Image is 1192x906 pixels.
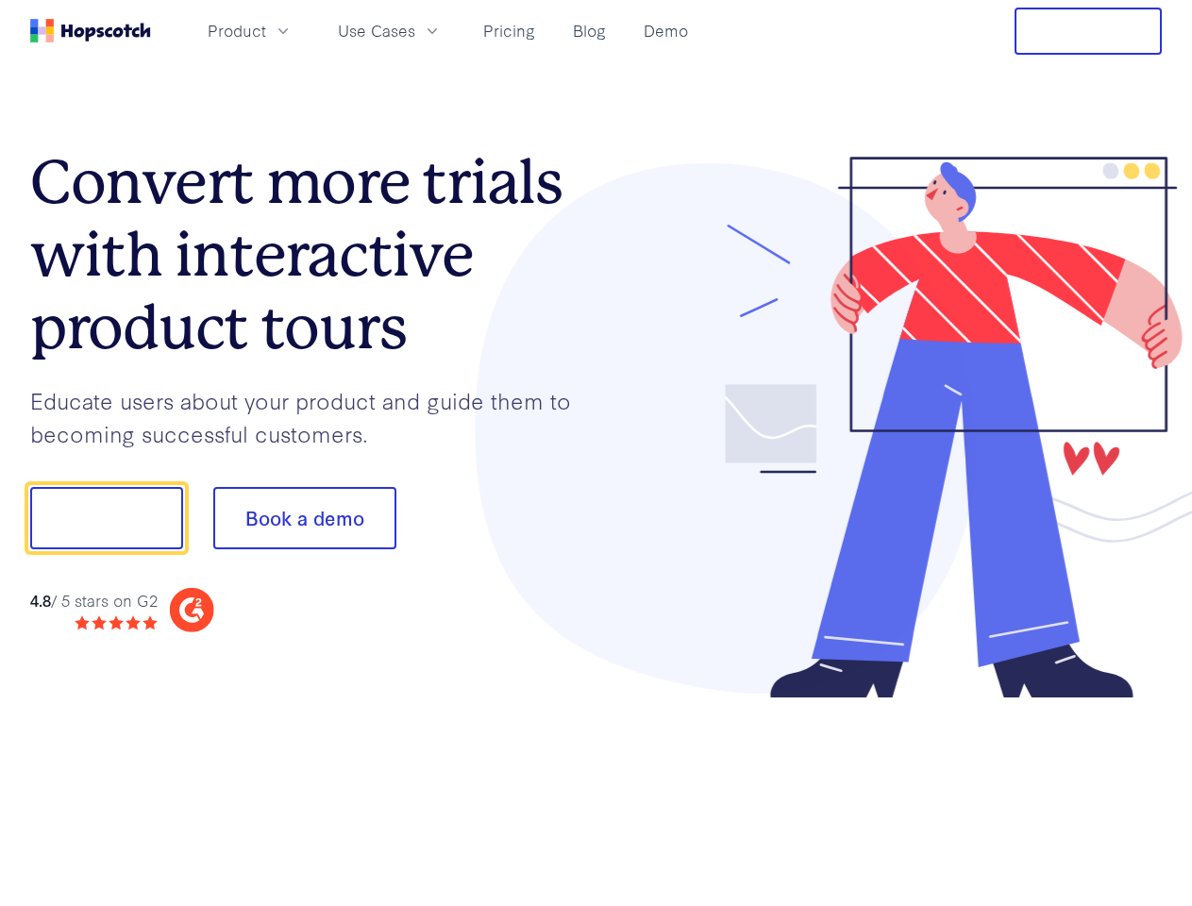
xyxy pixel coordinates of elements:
div: / 5 stars on G2 [30,589,158,612]
span: Use Cases [338,19,415,42]
p: Educate users about your product and guide them to becoming successful customers. [30,384,596,449]
h1: Convert more trials with interactive product tours [30,146,596,363]
a: Demo [636,15,696,46]
button: Free Trial [1015,8,1162,55]
a: Pricing [476,15,543,46]
button: Show me! [30,487,183,549]
a: Blog [565,15,613,46]
button: Book a demo [213,487,396,549]
button: Use Cases [327,15,453,46]
button: Product [196,15,304,46]
strong: 4.8 [30,589,51,611]
span: Product [208,19,266,42]
a: Home [30,19,151,42]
